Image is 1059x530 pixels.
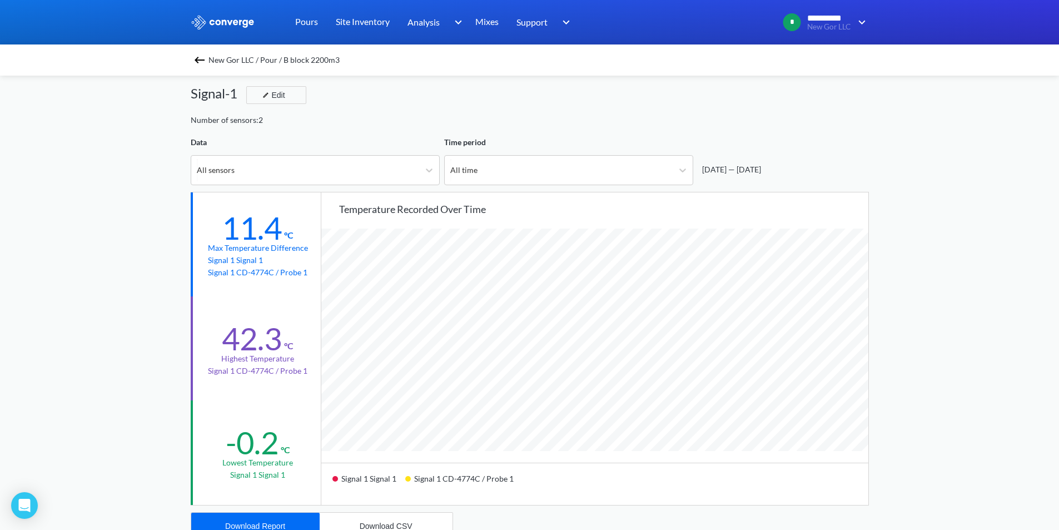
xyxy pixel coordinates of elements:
[193,53,206,67] img: backspace.svg
[197,164,235,176] div: All sensors
[191,15,255,29] img: logo_ewhite.svg
[339,201,868,217] div: Temperature recorded over time
[222,457,293,469] div: Lowest temperature
[208,242,308,254] div: Max temperature difference
[226,424,279,462] div: -0.2
[851,16,869,29] img: downArrow.svg
[262,92,269,98] img: edit-icon.svg
[208,365,307,377] p: Signal 1 CD-4774C / Probe 1
[221,353,294,365] div: Highest temperature
[222,209,282,247] div: 11.4
[208,266,307,279] p: Signal 1 CD-4774C / Probe 1
[450,164,478,176] div: All time
[191,136,440,148] div: Data
[807,23,851,31] span: New Gor LLC
[222,320,282,358] div: 42.3
[407,15,440,29] span: Analysis
[208,254,307,266] p: Signal 1 Signal 1
[332,470,405,496] div: Signal 1 Signal 1
[516,15,548,29] span: Support
[230,469,285,481] p: Signal 1 Signal 1
[191,114,263,126] div: Number of sensors: 2
[555,16,573,29] img: downArrow.svg
[246,86,306,104] button: Edit
[258,88,287,102] div: Edit
[405,470,523,496] div: Signal 1 CD-4774C / Probe 1
[11,492,38,519] div: Open Intercom Messenger
[444,136,693,148] div: Time period
[208,52,340,68] span: New Gor LLC / Pour / B block 2200m3
[191,83,246,104] div: Signal-1
[447,16,465,29] img: downArrow.svg
[698,164,761,176] div: [DATE] — [DATE]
